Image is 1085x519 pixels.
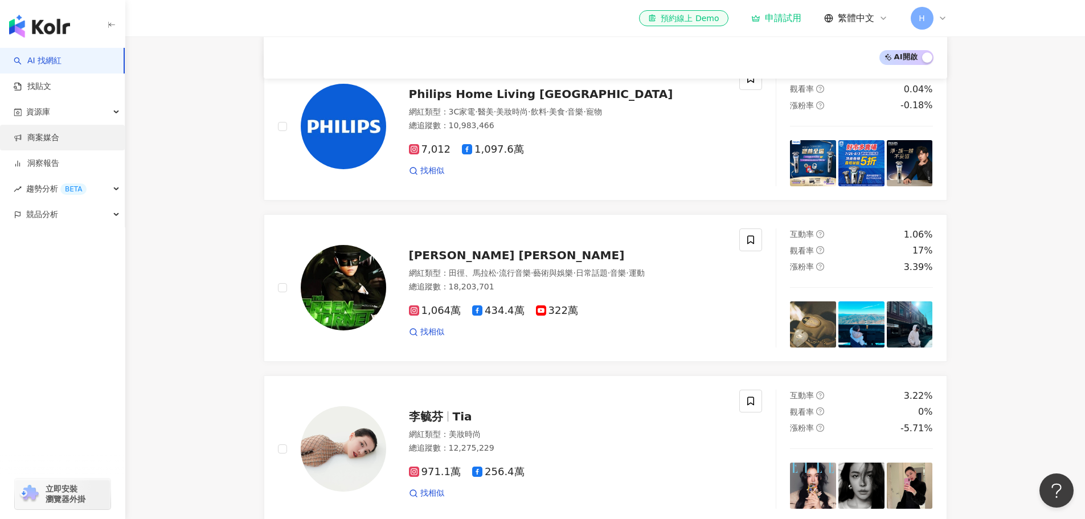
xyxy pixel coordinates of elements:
span: 7,012 [409,144,451,156]
a: KOL Avatar[PERSON_NAME] [PERSON_NAME]網紅類型：田徑、馬拉松·流行音樂·藝術與娛樂·日常話題·音樂·運動總追蹤數：18,203,7011,064萬434.4萬... [264,214,947,362]
span: question-circle [816,101,824,109]
span: 李毓芬 [409,410,443,423]
img: post-image [887,463,933,509]
img: KOL Avatar [301,84,386,169]
span: 立即安裝 瀏覽器外掛 [46,484,85,504]
div: 1.06% [904,228,933,241]
a: 申請試用 [751,13,801,24]
a: 洞察報告 [14,158,59,169]
span: Philips Home Living [GEOGRAPHIC_DATA] [409,87,673,101]
div: 網紅類型 ： [409,268,726,279]
span: question-circle [816,391,824,399]
span: 流行音樂 [499,268,531,277]
span: 競品分析 [26,202,58,227]
span: 漲粉率 [790,262,814,271]
span: 趨勢分析 [26,176,87,202]
span: 256.4萬 [472,466,525,478]
a: 預約線上 Demo [639,10,728,26]
span: 音樂 [567,107,583,116]
img: post-image [790,463,836,509]
span: · [528,107,530,116]
span: 音樂 [610,268,626,277]
span: 醫美 [478,107,494,116]
span: 找相似 [420,326,444,338]
span: 互動率 [790,391,814,400]
span: 藝術與娛樂 [533,268,573,277]
span: 寵物 [586,107,602,116]
div: 3.22% [904,390,933,402]
span: 美食 [549,107,565,116]
span: question-circle [816,246,824,254]
div: -0.18% [900,99,933,112]
div: 網紅類型 ： [409,107,726,118]
img: chrome extension [18,485,40,503]
div: 預約線上 Demo [648,13,719,24]
img: post-image [838,463,885,509]
span: 322萬 [536,305,578,317]
span: 運動 [629,268,645,277]
img: logo [9,15,70,38]
span: 1,097.6萬 [462,144,524,156]
img: post-image [838,140,885,186]
span: 繁體中文 [838,12,874,24]
span: 找相似 [420,165,444,177]
span: question-circle [816,85,824,93]
a: 找相似 [409,326,444,338]
span: 1,064萬 [409,305,461,317]
span: · [565,107,567,116]
img: post-image [887,301,933,348]
span: [PERSON_NAME] [PERSON_NAME] [409,248,625,262]
img: KOL Avatar [301,406,386,492]
span: 971.1萬 [409,466,461,478]
a: 找貼文 [14,81,51,92]
span: · [583,107,586,116]
div: 17% [912,244,933,257]
a: searchAI 找網紅 [14,55,62,67]
span: · [608,268,610,277]
span: 觀看率 [790,407,814,416]
span: 飲料 [531,107,547,116]
div: 0.04% [904,83,933,96]
a: 找相似 [409,165,444,177]
div: -5.71% [900,422,933,435]
span: 找相似 [420,488,444,499]
span: · [573,268,575,277]
span: 田徑、馬拉松 [449,268,497,277]
img: post-image [887,140,933,186]
span: question-circle [816,407,824,415]
img: post-image [790,301,836,348]
span: 美妝時尚 [449,430,481,439]
span: · [626,268,628,277]
span: · [547,107,549,116]
img: post-image [838,301,885,348]
div: 總追蹤數 ： 18,203,701 [409,281,726,293]
span: Tia [453,410,472,423]
a: 商案媒合 [14,132,59,144]
iframe: Help Scout Beacon - Open [1039,473,1074,508]
a: KOL AvatarPhilips Home Living [GEOGRAPHIC_DATA]網紅類型：3C家電·醫美·美妝時尚·飲料·美食·音樂·寵物總追蹤數：10,983,4667,0121... [264,53,947,201]
span: 資源庫 [26,99,50,125]
div: BETA [60,183,87,195]
span: H [919,12,925,24]
span: · [497,268,499,277]
div: 3.39% [904,261,933,273]
span: 互動率 [790,230,814,239]
img: KOL Avatar [301,245,386,330]
span: 日常話題 [576,268,608,277]
div: 0% [918,406,932,418]
span: 觀看率 [790,246,814,255]
div: 網紅類型 ： [409,429,726,440]
span: 434.4萬 [472,305,525,317]
span: question-circle [816,230,824,238]
img: post-image [790,140,836,186]
a: chrome extension立即安裝 瀏覽器外掛 [15,479,110,509]
div: 總追蹤數 ： 10,983,466 [409,120,726,132]
span: 漲粉率 [790,423,814,432]
span: 觀看率 [790,84,814,93]
span: rise [14,185,22,193]
div: 總追蹤數 ： 12,275,229 [409,443,726,454]
span: 美妝時尚 [496,107,528,116]
span: question-circle [816,263,824,271]
span: question-circle [816,424,824,432]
